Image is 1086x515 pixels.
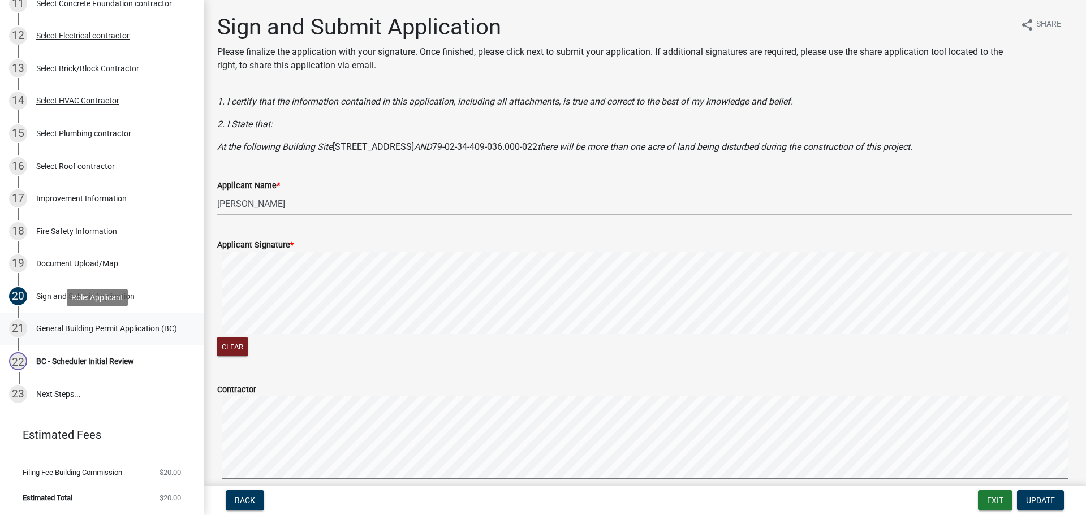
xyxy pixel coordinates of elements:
[9,27,27,45] div: 12
[217,119,273,129] i: 2. I State that:
[36,194,127,202] div: Improvement Information
[36,324,177,332] div: General Building Permit Application (BC)
[36,97,119,105] div: Select HVAC Contractor
[9,157,27,175] div: 16
[36,227,117,235] div: Fire Safety Information
[23,469,122,476] span: Filing Fee Building Commission
[217,96,793,107] i: 1. I certify that the information contained in this application, including all attachments, is tr...
[1020,18,1034,32] i: share
[9,222,27,240] div: 18
[226,490,264,510] button: Back
[217,182,280,190] label: Applicant Name
[36,32,130,40] div: Select Electrical contractor
[217,241,294,249] label: Applicant Signature
[9,92,27,110] div: 14
[217,140,1072,154] p: [STREET_ADDRESS] 79-02-34-409-036.000-022
[36,259,118,267] div: Document Upload/Map
[9,189,27,207] div: 17
[9,124,27,142] div: 15
[23,494,72,501] span: Estimated Total
[1011,14,1070,36] button: shareShare
[217,386,256,394] label: Contractor
[217,337,248,356] button: Clear
[9,59,27,77] div: 13
[9,352,27,370] div: 22
[160,494,181,501] span: $20.00
[217,141,333,152] i: At the following Building Site
[9,385,27,403] div: 23
[36,162,115,170] div: Select Roof contractor
[9,423,186,446] a: Estimated Fees
[414,141,432,152] i: AND
[1036,18,1061,32] span: Share
[67,289,128,306] div: Role: Applicant
[9,287,27,305] div: 20
[978,490,1012,510] button: Exit
[36,357,134,365] div: BC - Scheduler Initial Review
[9,319,27,337] div: 21
[1026,496,1055,505] span: Update
[235,496,255,505] span: Back
[36,129,131,137] div: Select Plumbing contractor
[217,14,1011,41] h1: Sign and Submit Application
[217,45,1011,72] p: Please finalize the application with your signature. Once finished, please click next to submit y...
[9,254,27,272] div: 19
[36,64,139,72] div: Select Brick/Block Contractor
[160,469,181,476] span: $20.00
[1017,490,1064,510] button: Update
[537,141,912,152] i: there will be more than one acre of land being disturbed during the construction of this project.
[36,292,135,300] div: Sign and Submit Application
